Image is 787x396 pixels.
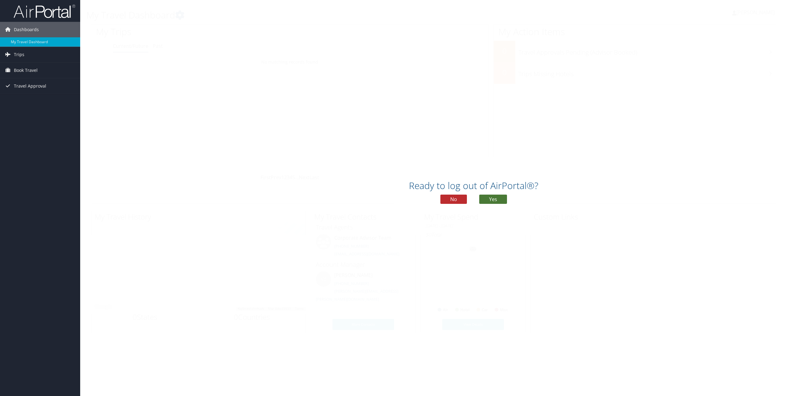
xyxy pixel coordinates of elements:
[14,22,39,37] span: Dashboards
[14,4,75,19] img: airportal-logo.png
[14,63,38,78] span: Book Travel
[14,78,46,94] span: Travel Approval
[14,47,24,62] span: Trips
[479,195,507,204] button: Yes
[440,195,467,204] button: No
